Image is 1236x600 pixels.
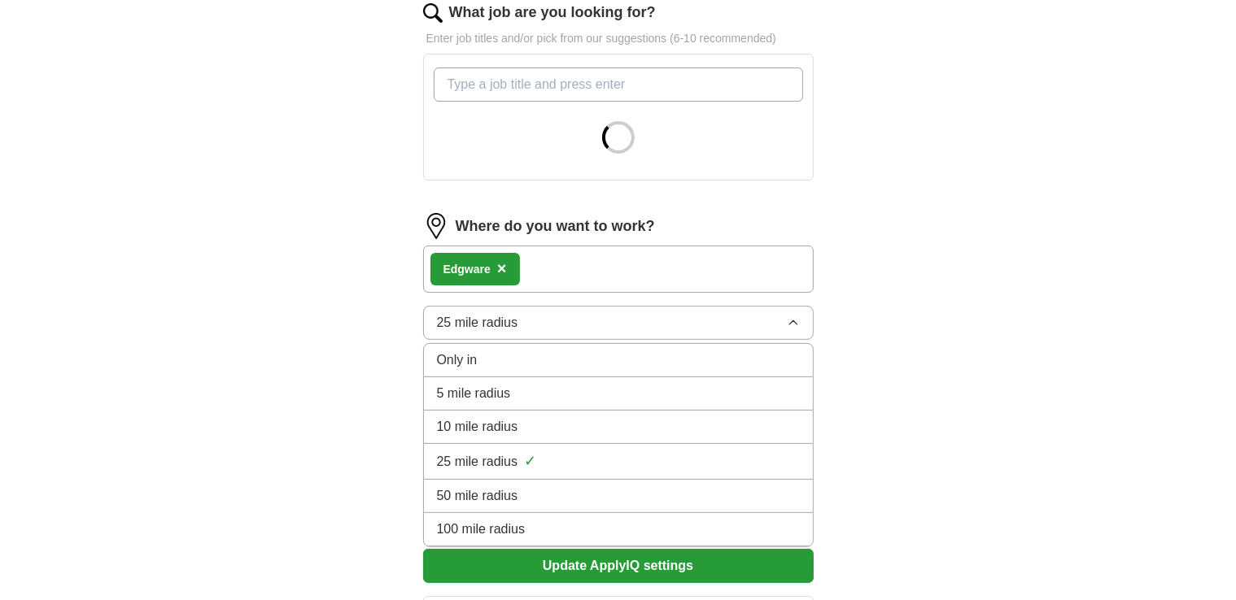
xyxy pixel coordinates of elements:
p: Enter job titles and/or pick from our suggestions (6-10 recommended) [423,30,814,47]
label: Where do you want to work? [456,215,655,237]
span: 25 mile radius [437,313,518,333]
span: Only in [437,350,478,370]
button: 25 mile radius [423,306,814,340]
span: 100 mile radius [437,520,526,539]
img: location.png [423,213,449,239]
button: × [497,257,507,281]
button: Update ApplyIQ settings [423,549,814,583]
span: 50 mile radius [437,486,518,506]
span: 25 mile radius [437,452,518,472]
label: What job are you looking for? [449,2,656,24]
span: ✓ [524,450,536,472]
div: Edgware [443,261,491,278]
span: 10 mile radius [437,417,518,437]
input: Type a job title and press enter [434,67,803,102]
span: 5 mile radius [437,384,511,403]
span: × [497,259,507,277]
img: search.png [423,3,443,23]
